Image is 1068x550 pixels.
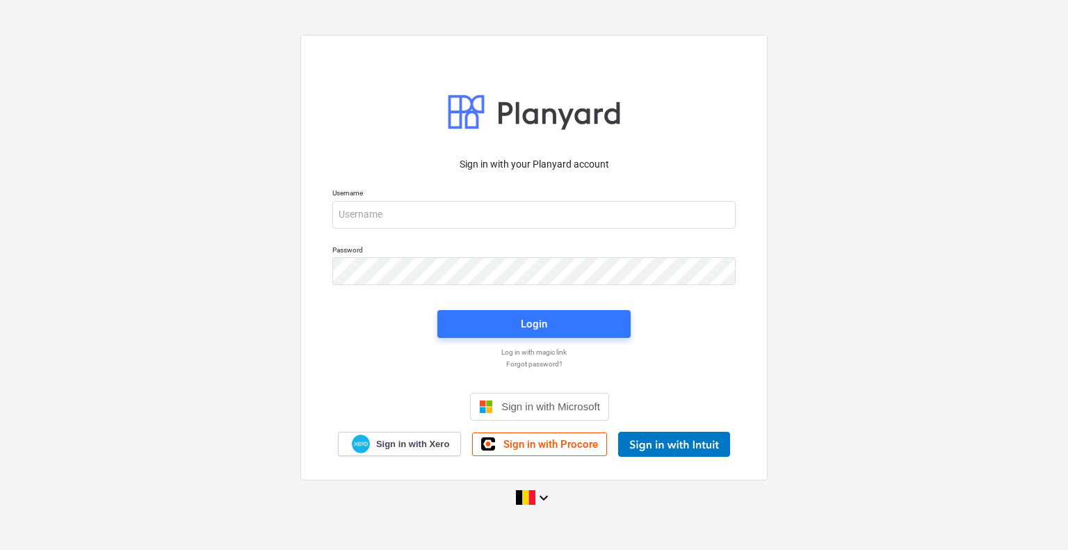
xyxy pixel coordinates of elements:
i: keyboard_arrow_down [535,490,552,506]
span: Sign in with Xero [376,438,449,451]
a: Log in with magic link [325,348,743,357]
span: Sign in with Microsoft [501,401,600,412]
button: Login [437,310,631,338]
div: Login [521,315,547,333]
p: Sign in with your Planyard account [332,157,736,172]
span: Sign in with Procore [503,438,598,451]
a: Forgot password? [325,359,743,369]
p: Password [332,245,736,257]
a: Sign in with Procore [472,432,607,456]
p: Username [332,188,736,200]
input: Username [332,201,736,229]
img: Microsoft logo [479,400,493,414]
img: Xero logo [352,435,370,453]
a: Sign in with Xero [338,432,462,456]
